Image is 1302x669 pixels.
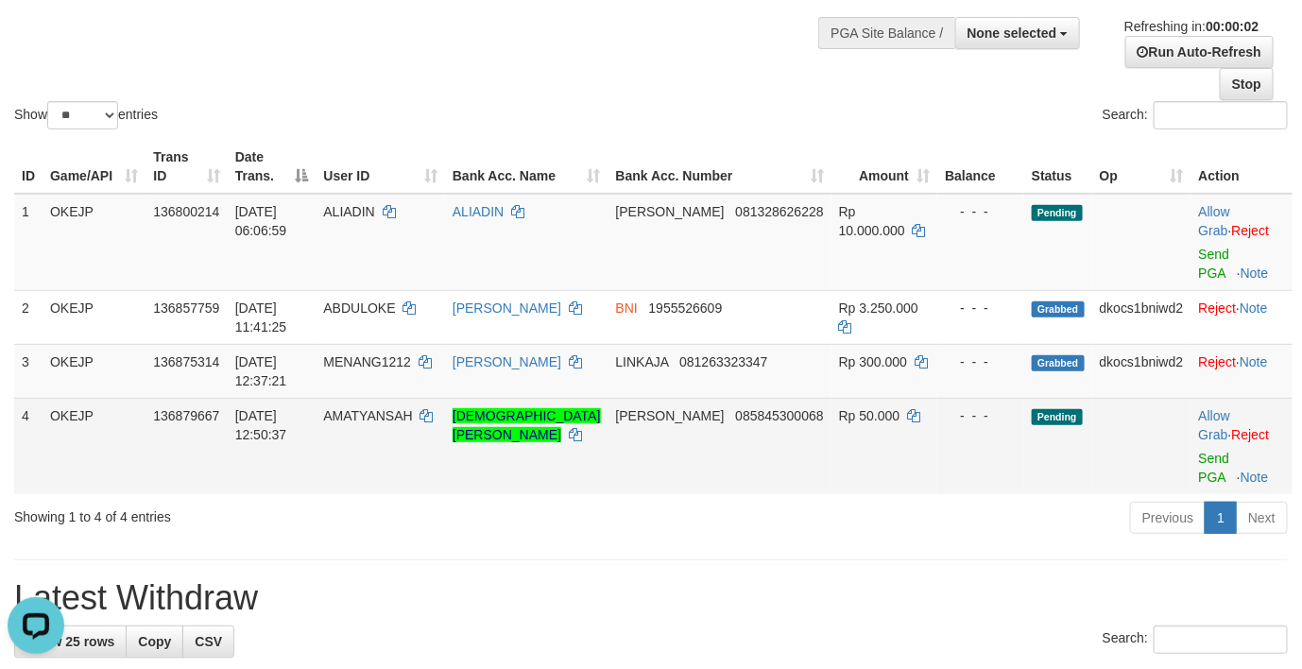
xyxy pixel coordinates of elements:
span: AMATYANSAH [323,408,412,423]
a: [PERSON_NAME] [453,300,561,316]
span: ABDULOKE [323,300,395,316]
span: [DATE] 06:06:59 [235,204,287,238]
td: OKEJP [43,398,146,494]
td: · [1191,290,1293,344]
th: Trans ID: activate to sort column ascending [146,140,227,194]
span: 136879667 [153,408,219,423]
input: Search: [1154,626,1288,654]
td: OKEJP [43,290,146,344]
span: [PERSON_NAME] [616,204,725,219]
span: [DATE] 11:41:25 [235,300,287,334]
span: Copy [138,634,171,649]
a: ALIADIN [453,204,504,219]
span: ALIADIN [323,204,374,219]
td: dkocs1bniwd2 [1092,344,1191,398]
span: · [1199,204,1232,238]
td: OKEJP [43,194,146,291]
td: OKEJP [43,344,146,398]
a: Stop [1220,68,1274,100]
span: MENANG1212 [323,354,411,369]
th: Action [1191,140,1293,194]
label: Search: [1103,626,1288,654]
a: Allow Grab [1199,408,1230,442]
span: BNI [616,300,638,316]
label: Search: [1103,101,1288,129]
td: · [1191,398,1293,494]
span: Pending [1032,205,1083,221]
a: Reject [1232,223,1270,238]
span: Rp 50.000 [839,408,900,423]
a: Reject [1199,354,1237,369]
a: [DEMOGRAPHIC_DATA][PERSON_NAME] [453,408,601,442]
a: Note [1241,470,1269,485]
span: · [1199,408,1232,442]
td: 1 [14,194,43,291]
th: User ID: activate to sort column ascending [316,140,445,194]
span: [DATE] 12:37:21 [235,354,287,388]
th: Balance [937,140,1024,194]
td: 4 [14,398,43,494]
a: Allow Grab [1199,204,1230,238]
span: 136800214 [153,204,219,219]
th: Bank Acc. Number: activate to sort column ascending [608,140,831,194]
div: - - - [945,202,1017,221]
span: None selected [968,26,1057,41]
td: · [1191,344,1293,398]
a: Run Auto-Refresh [1125,36,1274,68]
td: dkocs1bniwd2 [1092,290,1191,344]
a: Previous [1130,502,1206,534]
h1: Latest Withdraw [14,579,1288,617]
span: Rp 3.250.000 [839,300,918,316]
th: Amount: activate to sort column ascending [831,140,937,194]
span: [DATE] 12:50:37 [235,408,287,442]
a: Next [1236,502,1288,534]
button: None selected [955,17,1081,49]
a: Note [1241,266,1269,281]
div: - - - [945,352,1017,371]
a: Copy [126,626,183,658]
th: Bank Acc. Name: activate to sort column ascending [445,140,608,194]
a: Reject [1199,300,1237,316]
td: · [1191,194,1293,291]
th: ID [14,140,43,194]
div: PGA Site Balance / [818,17,954,49]
span: Copy 085845300068 to clipboard [735,408,823,423]
select: Showentries [47,101,118,129]
td: 2 [14,290,43,344]
th: Game/API: activate to sort column ascending [43,140,146,194]
div: - - - [945,406,1017,425]
span: CSV [195,634,222,649]
a: [PERSON_NAME] [453,354,561,369]
span: Rp 10.000.000 [839,204,905,238]
th: Op: activate to sort column ascending [1092,140,1191,194]
input: Search: [1154,101,1288,129]
span: Pending [1032,409,1083,425]
label: Show entries [14,101,158,129]
button: Open LiveChat chat widget [8,8,64,64]
a: Note [1240,354,1268,369]
span: Grabbed [1032,301,1085,317]
span: Rp 300.000 [839,354,907,369]
span: Copy 1955526609 to clipboard [649,300,723,316]
span: LINKAJA [616,354,669,369]
a: Reject [1232,427,1270,442]
strong: 00:00:02 [1206,19,1259,34]
span: Copy 081328626228 to clipboard [735,204,823,219]
td: 3 [14,344,43,398]
div: Showing 1 to 4 of 4 entries [14,500,528,526]
a: Send PGA [1199,247,1230,281]
span: Copy 081263323347 to clipboard [679,354,767,369]
th: Date Trans.: activate to sort column descending [228,140,317,194]
span: 136875314 [153,354,219,369]
a: Send PGA [1199,451,1230,485]
span: 136857759 [153,300,219,316]
span: [PERSON_NAME] [616,408,725,423]
a: 1 [1205,502,1237,534]
div: - - - [945,299,1017,317]
a: CSV [182,626,234,658]
span: Grabbed [1032,355,1085,371]
th: Status [1024,140,1092,194]
a: Note [1240,300,1268,316]
span: Refreshing in: [1124,19,1259,34]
